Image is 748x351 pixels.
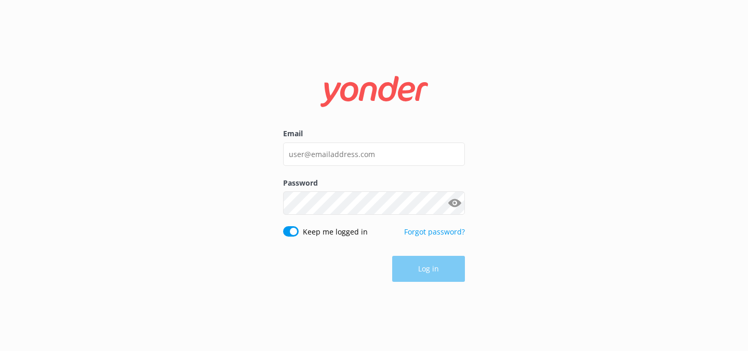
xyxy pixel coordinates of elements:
[303,226,368,238] label: Keep me logged in
[404,227,465,237] a: Forgot password?
[283,142,465,166] input: user@emailaddress.com
[444,193,465,214] button: Show password
[283,128,465,139] label: Email
[283,177,465,189] label: Password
